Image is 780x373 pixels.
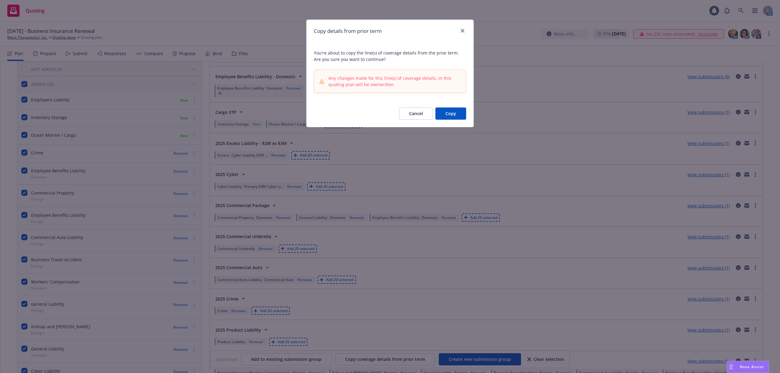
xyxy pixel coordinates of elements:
span: Nova Assist [740,364,764,369]
span: Any changes made for this line(s) of coverage details, in this quoting plan will be overwritten [328,75,461,88]
button: Cancel [399,107,433,120]
span: You're about to copy the line(s) of coverage details from the prior term. Are you sure you want t... [314,50,466,62]
a: close [459,27,466,34]
div: Drag to move [727,361,735,373]
button: Copy [435,107,466,120]
button: Nova Assist [727,361,769,373]
h1: Copy details from prior term [314,27,382,35]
